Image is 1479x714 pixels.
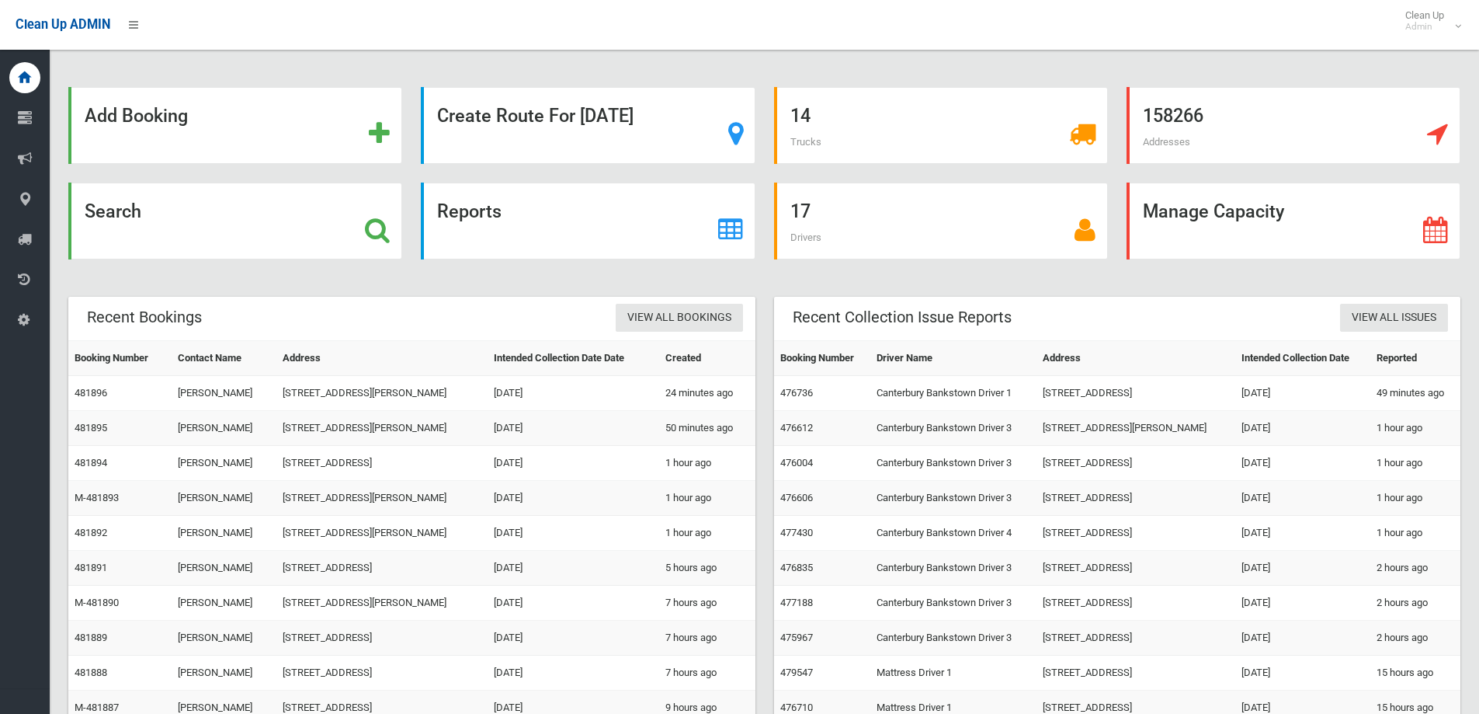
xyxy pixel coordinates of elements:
[172,341,276,376] th: Contact Name
[276,586,488,621] td: [STREET_ADDRESS][PERSON_NAME]
[488,586,659,621] td: [DATE]
[1235,376,1370,411] td: [DATE]
[1127,87,1460,164] a: 158266 Addresses
[276,516,488,551] td: [STREET_ADDRESS][PERSON_NAME]
[1235,586,1370,621] td: [DATE]
[1143,200,1284,222] strong: Manage Capacity
[1235,621,1370,656] td: [DATE]
[1397,9,1460,33] span: Clean Up
[85,105,188,127] strong: Add Booking
[774,341,871,376] th: Booking Number
[1370,551,1460,586] td: 2 hours ago
[75,457,107,468] a: 481894
[488,376,659,411] td: [DATE]
[437,200,502,222] strong: Reports
[1036,341,1234,376] th: Address
[1036,656,1234,691] td: [STREET_ADDRESS]
[75,527,107,538] a: 481892
[1036,551,1234,586] td: [STREET_ADDRESS]
[1370,481,1460,516] td: 1 hour ago
[172,551,276,586] td: [PERSON_NAME]
[870,516,1036,551] td: Canterbury Bankstown Driver 4
[1370,586,1460,621] td: 2 hours ago
[1370,376,1460,411] td: 49 minutes ago
[488,411,659,446] td: [DATE]
[16,17,110,32] span: Clean Up ADMIN
[1405,21,1444,33] small: Admin
[85,200,141,222] strong: Search
[774,87,1108,164] a: 14 Trucks
[276,621,488,656] td: [STREET_ADDRESS]
[780,492,813,503] a: 476606
[774,183,1108,259] a: 17 Drivers
[659,551,755,586] td: 5 hours ago
[75,702,119,713] a: M-481887
[1370,341,1460,376] th: Reported
[659,621,755,656] td: 7 hours ago
[68,341,172,376] th: Booking Number
[790,200,811,222] strong: 17
[774,302,1030,333] header: Recent Collection Issue Reports
[1235,656,1370,691] td: [DATE]
[659,586,755,621] td: 7 hours ago
[659,656,755,691] td: 7 hours ago
[75,492,119,503] a: M-481893
[790,105,811,127] strong: 14
[659,516,755,551] td: 1 hour ago
[488,656,659,691] td: [DATE]
[659,481,755,516] td: 1 hour ago
[1370,411,1460,446] td: 1 hour ago
[488,481,659,516] td: [DATE]
[1340,304,1448,333] a: View All Issues
[616,304,743,333] a: View All Bookings
[437,105,634,127] strong: Create Route For [DATE]
[1235,516,1370,551] td: [DATE]
[276,656,488,691] td: [STREET_ADDRESS]
[870,481,1036,516] td: Canterbury Bankstown Driver 3
[68,87,402,164] a: Add Booking
[276,481,488,516] td: [STREET_ADDRESS][PERSON_NAME]
[780,527,813,538] a: 477430
[1235,481,1370,516] td: [DATE]
[1370,446,1460,481] td: 1 hour ago
[1036,621,1234,656] td: [STREET_ADDRESS]
[1143,105,1203,127] strong: 158266
[421,183,755,259] a: Reports
[172,411,276,446] td: [PERSON_NAME]
[75,632,107,643] a: 481889
[172,656,276,691] td: [PERSON_NAME]
[172,446,276,481] td: [PERSON_NAME]
[421,87,755,164] a: Create Route For [DATE]
[780,562,813,573] a: 476835
[1127,183,1460,259] a: Manage Capacity
[75,597,119,608] a: M-481890
[780,667,813,678] a: 479547
[276,551,488,586] td: [STREET_ADDRESS]
[870,376,1036,411] td: Canterbury Bankstown Driver 1
[780,457,813,468] a: 476004
[1036,411,1234,446] td: [STREET_ADDRESS][PERSON_NAME]
[1036,376,1234,411] td: [STREET_ADDRESS]
[1036,516,1234,551] td: [STREET_ADDRESS]
[870,586,1036,621] td: Canterbury Bankstown Driver 3
[659,376,755,411] td: 24 minutes ago
[790,136,821,148] span: Trucks
[659,341,755,376] th: Created
[75,562,107,573] a: 481891
[68,183,402,259] a: Search
[870,341,1036,376] th: Driver Name
[870,446,1036,481] td: Canterbury Bankstown Driver 3
[780,597,813,608] a: 477188
[75,387,107,399] a: 481896
[488,516,659,551] td: [DATE]
[172,516,276,551] td: [PERSON_NAME]
[780,422,813,434] a: 476612
[780,632,813,643] a: 475967
[276,376,488,411] td: [STREET_ADDRESS][PERSON_NAME]
[1036,481,1234,516] td: [STREET_ADDRESS]
[1235,341,1370,376] th: Intended Collection Date
[659,446,755,481] td: 1 hour ago
[488,446,659,481] td: [DATE]
[488,621,659,656] td: [DATE]
[172,586,276,621] td: [PERSON_NAME]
